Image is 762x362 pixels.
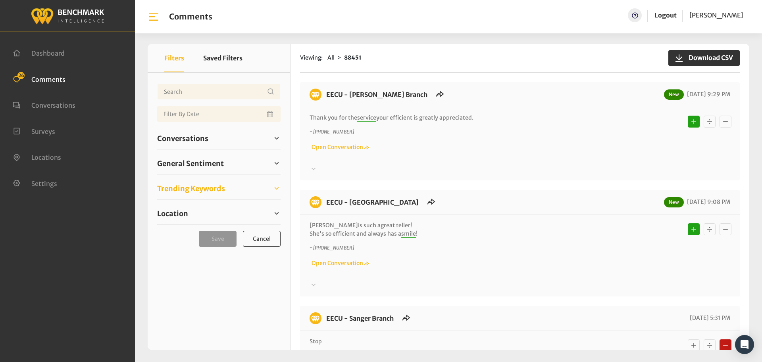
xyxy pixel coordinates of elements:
[13,179,57,187] a: Settings
[310,245,354,251] i: ~ [PHONE_NUMBER]
[157,182,281,194] a: Trending Keywords
[310,114,625,122] p: Thank you for the your efficient is greatly appreciated.
[310,259,369,267] a: Open Conversation
[321,89,432,101] h6: EECU - Armstrong Branch
[321,196,423,208] h6: EECU - Milburn
[664,197,684,207] span: New
[664,89,684,100] span: New
[401,230,416,238] span: smile
[310,337,625,346] p: Stop
[157,132,281,144] a: Conversations
[310,143,369,151] a: Open Conversation
[31,6,104,25] img: benchmark
[310,221,625,238] p: is such a ! She's so efficient and always has a !
[157,133,208,144] span: Conversations
[13,48,65,56] a: Dashboard
[310,89,321,101] img: benchmark
[685,91,730,98] span: [DATE] 9:29 PM
[31,49,65,57] span: Dashboard
[13,75,65,83] a: Comments 26
[31,153,61,161] span: Locations
[686,114,733,130] div: Basic example
[157,84,281,100] input: Username
[686,221,733,237] div: Basic example
[689,8,743,22] a: [PERSON_NAME]
[327,54,335,61] span: All
[344,54,362,61] strong: 88451
[157,106,281,122] input: Date range input field
[688,314,730,321] span: [DATE] 5:31 PM
[157,158,224,169] span: General Sentiment
[326,91,427,99] a: EECU - [PERSON_NAME] Branch
[686,337,733,353] div: Basic example
[310,312,321,324] img: benchmark
[654,11,677,19] a: Logout
[357,114,376,122] span: service
[326,198,419,206] a: EECU - [GEOGRAPHIC_DATA]
[266,106,276,122] button: Open Calendar
[148,11,160,23] img: bar
[310,129,354,135] i: ~ [PHONE_NUMBER]
[13,101,75,108] a: Conversations
[689,11,743,19] span: [PERSON_NAME]
[321,312,398,324] h6: EECU - Sanger Branch
[685,198,730,205] span: [DATE] 9:08 PM
[310,222,358,229] span: [PERSON_NAME]
[243,231,281,247] button: Cancel
[157,183,225,194] span: Trending Keywords
[31,75,65,83] span: Comments
[381,222,410,229] span: great teller
[169,12,212,21] h1: Comments
[157,207,281,219] a: Location
[203,44,242,72] button: Saved Filters
[17,72,25,79] span: 26
[310,196,321,208] img: benchmark
[164,44,184,72] button: Filters
[13,153,61,161] a: Locations
[31,101,75,109] span: Conversations
[31,127,55,135] span: Surveys
[157,157,281,169] a: General Sentiment
[157,208,188,219] span: Location
[31,179,57,187] span: Settings
[13,127,55,135] a: Surveys
[735,335,754,354] div: Open Intercom Messenger
[300,54,323,62] span: Viewing:
[684,53,733,62] span: Download CSV
[326,314,394,322] a: EECU - Sanger Branch
[668,50,740,66] button: Download CSV
[654,8,677,22] a: Logout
